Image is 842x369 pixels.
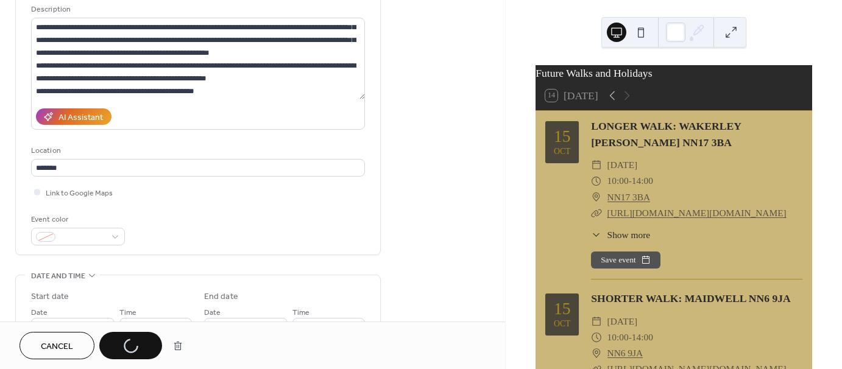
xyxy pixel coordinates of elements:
a: [URL][DOMAIN_NAME][DOMAIN_NAME] [607,208,787,218]
div: 15 [554,300,571,317]
div: ​ [591,189,602,205]
div: ​ [591,157,602,173]
span: 14:00 [632,329,653,345]
button: ​Show more [591,228,650,242]
div: Description [31,3,363,16]
a: NN17 3BA [607,189,651,205]
div: End date [204,290,238,303]
div: 15 [554,128,571,145]
div: Event color [31,213,122,226]
div: ​ [591,205,602,221]
div: ​ [591,314,602,329]
span: Time [292,306,310,319]
span: Date [31,306,48,319]
span: [DATE] [607,157,638,173]
span: 10:00 [607,173,629,189]
span: [DATE] [607,314,638,329]
div: ​ [591,345,602,361]
div: Start date [31,290,69,303]
span: - [629,329,632,345]
div: ​ [591,329,602,345]
div: Location [31,144,363,157]
span: - [629,173,632,189]
span: Show more [607,228,651,242]
button: Save event [591,251,660,269]
div: AI Assistant [58,111,103,124]
span: 10:00 [607,329,629,345]
div: ​ [591,173,602,189]
span: 14:00 [632,173,653,189]
span: Link to Google Maps [46,187,113,200]
button: AI Assistant [36,108,111,125]
span: Date [204,306,221,319]
button: Cancel [19,332,94,359]
div: Future Walks and Holidays [536,65,812,81]
span: Time [119,306,136,319]
div: Oct [554,320,571,328]
span: Cancel [41,340,73,353]
div: ​ [591,228,602,242]
span: Date and time [31,270,85,283]
a: SHORTER WALK: MAIDWELL NN6 9JA [591,292,791,304]
div: Oct [554,147,571,156]
a: LONGER WALK: WAKERLEY [PERSON_NAME] NN17 3BA [591,120,741,148]
a: NN6 9JA [607,345,643,361]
